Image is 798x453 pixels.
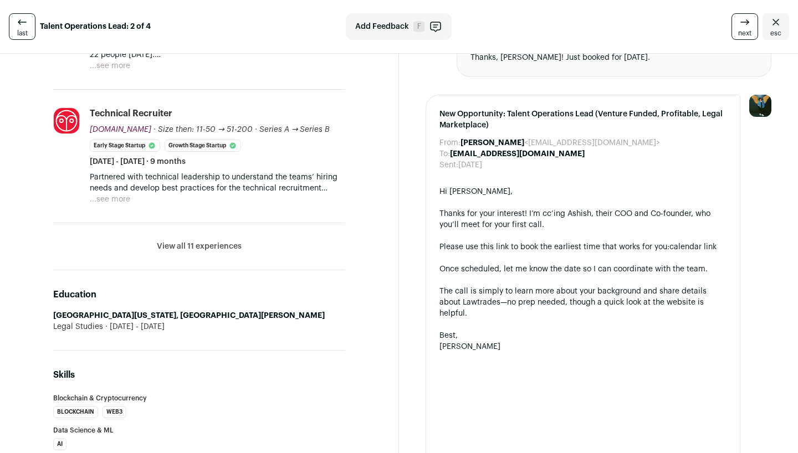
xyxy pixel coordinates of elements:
[90,172,345,194] p: Partnered with technical leadership to understand the teams’ hiring needs and develop best practi...
[763,13,789,40] a: Close
[439,137,461,148] dt: From:
[259,126,330,133] span: Series A → Series B
[53,427,345,434] h3: Data Science & ML
[461,137,660,148] dd: <[EMAIL_ADDRESS][DOMAIN_NAME]>
[90,140,160,152] li: Early Stage Startup
[439,286,727,319] div: The call is simply to learn more about your background and share details about Lawtrades—no prep ...
[53,312,325,320] strong: [GEOGRAPHIC_DATA][US_STATE], [GEOGRAPHIC_DATA][PERSON_NAME]
[439,208,727,230] div: Thanks for your interest! I’m cc’ing Ashish, their COO and Co-founder, who you’ll meet for your f...
[90,107,172,120] div: Technical Recruiter
[90,60,130,71] button: ...see more
[458,159,482,171] dd: [DATE]
[17,29,28,38] span: last
[103,321,165,332] span: [DATE] - [DATE]
[749,95,771,117] img: 12031951-medium_jpg
[439,109,727,131] span: New Opportunity: Talent Operations Lead (Venture Funded, Profitable, Legal Marketplace)
[413,21,424,32] span: F
[439,341,727,352] div: [PERSON_NAME]
[439,264,727,275] div: Once scheduled, let me know the date so I can coordinate with the team.
[9,13,35,40] a: last
[53,321,345,332] div: Legal Studies
[470,52,758,63] div: Thanks, [PERSON_NAME]! Just booked for [DATE].
[439,241,727,253] div: Please use this link to book the earliest time that works for you:
[90,194,130,205] button: ...see more
[40,21,151,32] strong: Talent Operations Lead: 2 of 4
[255,124,257,135] span: ·
[53,438,66,450] li: AI
[669,243,717,251] a: calendar link
[461,139,524,147] b: [PERSON_NAME]
[355,21,409,32] span: Add Feedback
[103,406,126,418] li: Web3
[53,288,345,301] h2: Education
[53,368,345,382] h2: Skills
[439,186,727,197] div: Hi [PERSON_NAME],
[439,148,450,159] dt: To:
[770,29,781,38] span: esc
[165,140,241,152] li: Growth Stage Startup
[439,159,458,171] dt: Sent:
[90,156,186,167] span: [DATE] - [DATE] · 9 months
[53,395,345,401] h3: Blockchain & Cryptocurrency
[439,330,727,341] div: Best,
[90,126,151,133] span: [DOMAIN_NAME]
[731,13,758,40] a: next
[54,108,79,133] img: c1883769d246dae6a6375d2a4fc3ea4aefc731aadaae983292c18d6e64311640.jpg
[738,29,751,38] span: next
[450,150,585,158] b: [EMAIL_ADDRESS][DOMAIN_NAME]
[53,406,98,418] li: Blockchain
[154,126,253,133] span: · Size then: 11-50 → 51-200
[157,241,242,252] button: View all 11 experiences
[346,13,452,40] button: Add Feedback F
